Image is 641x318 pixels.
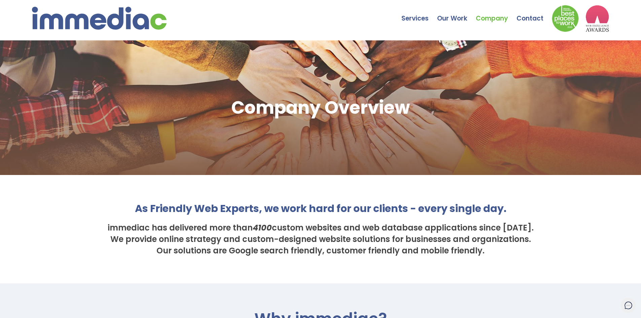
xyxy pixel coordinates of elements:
h2: As Friendly Web Experts, we work hard for our clients - every single day. [105,202,536,215]
a: Our Work [437,2,476,25]
a: Company [476,2,517,25]
h3: immediac has delivered more than custom websites and web database applications since [DATE]. We p... [105,222,536,256]
h1: Company Overview [231,96,410,119]
img: immediac [32,7,167,30]
a: Contact [517,2,552,25]
a: Services [401,2,437,25]
img: Down [552,5,579,32]
img: logo2_wea_nobg.webp [585,5,609,32]
strong: 4100 [253,222,272,233]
